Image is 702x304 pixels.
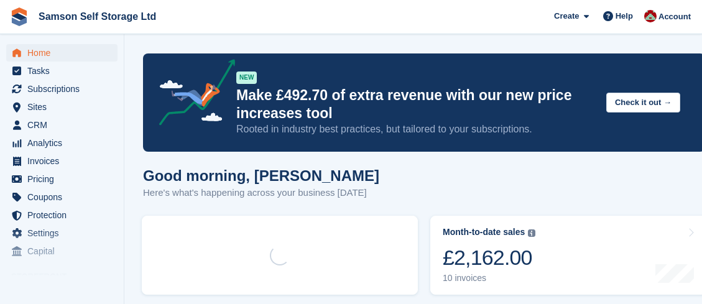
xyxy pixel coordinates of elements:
[27,242,102,260] span: Capital
[443,273,535,283] div: 10 invoices
[443,227,525,237] div: Month-to-date sales
[6,116,118,134] a: menu
[6,80,118,98] a: menu
[606,93,680,113] button: Check it out →
[6,206,118,224] a: menu
[27,170,102,188] span: Pricing
[6,134,118,152] a: menu
[143,186,379,200] p: Here's what's happening across your business [DATE]
[658,11,691,23] span: Account
[6,44,118,62] a: menu
[6,152,118,170] a: menu
[27,206,102,224] span: Protection
[6,62,118,80] a: menu
[27,98,102,116] span: Sites
[236,122,596,136] p: Rooted in industry best practices, but tailored to your subscriptions.
[27,116,102,134] span: CRM
[6,170,118,188] a: menu
[6,242,118,260] a: menu
[27,152,102,170] span: Invoices
[554,10,579,22] span: Create
[27,44,102,62] span: Home
[27,134,102,152] span: Analytics
[443,245,535,270] div: £2,162.00
[143,167,379,184] h1: Good morning, [PERSON_NAME]
[27,188,102,206] span: Coupons
[236,71,257,84] div: NEW
[34,6,161,27] a: Samson Self Storage Ltd
[27,224,102,242] span: Settings
[6,98,118,116] a: menu
[6,224,118,242] a: menu
[27,62,102,80] span: Tasks
[644,10,657,22] img: Ian
[6,188,118,206] a: menu
[10,7,29,26] img: stora-icon-8386f47178a22dfd0bd8f6a31ec36ba5ce8667c1dd55bd0f319d3a0aa187defe.svg
[236,86,596,122] p: Make £492.70 of extra revenue with our new price increases tool
[616,10,633,22] span: Help
[27,80,102,98] span: Subscriptions
[528,229,535,237] img: icon-info-grey-7440780725fd019a000dd9b08b2336e03edf1995a4989e88bcd33f0948082b44.svg
[149,59,236,130] img: price-adjustments-announcement-icon-8257ccfd72463d97f412b2fc003d46551f7dbcb40ab6d574587a9cd5c0d94...
[11,270,124,283] span: Storefront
